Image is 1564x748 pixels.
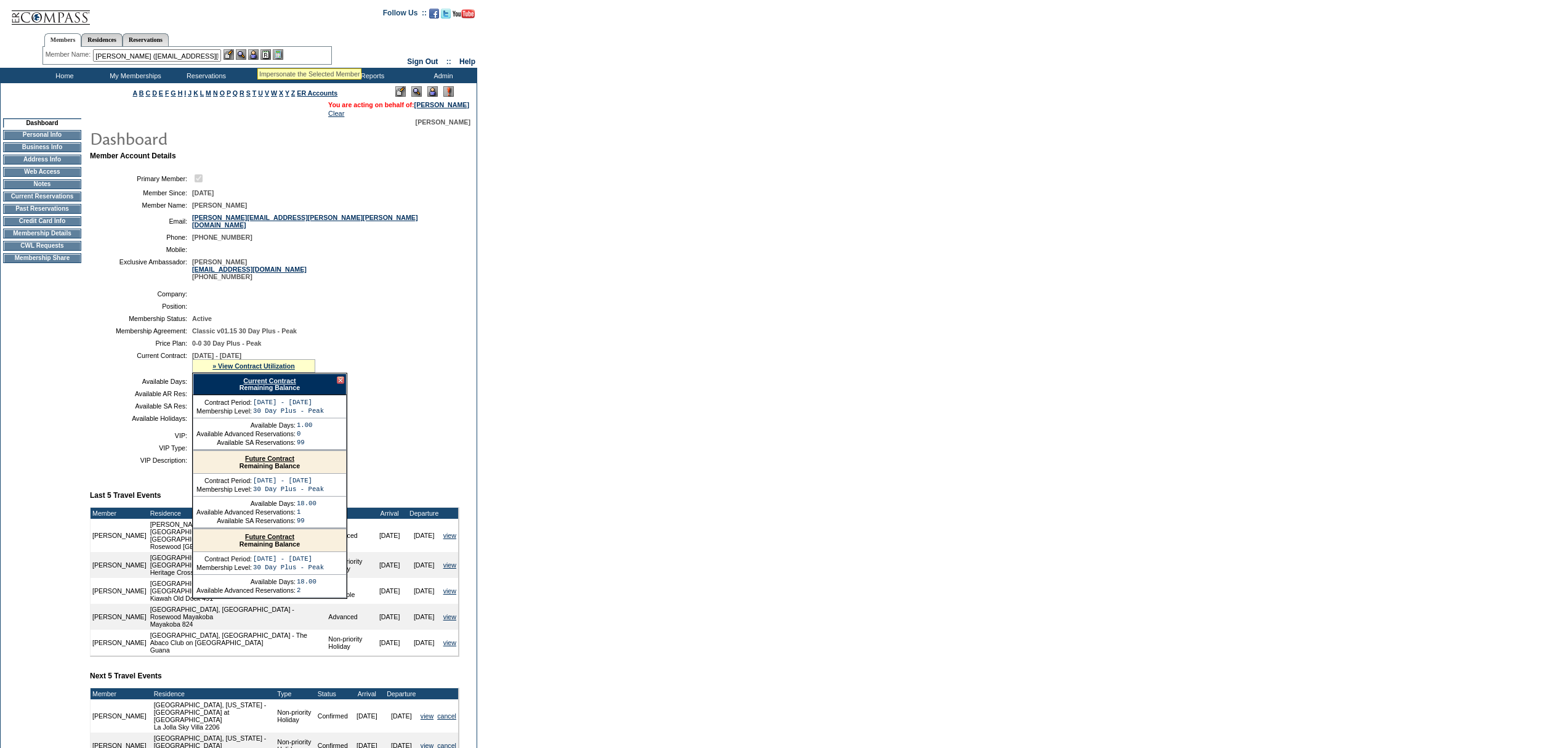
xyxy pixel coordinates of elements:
[407,57,438,66] a: Sign Out
[90,672,162,680] b: Next 5 Travel Events
[95,201,187,209] td: Member Name:
[95,234,187,241] td: Phone:
[373,604,407,630] td: [DATE]
[212,362,295,370] a: » View Contract Utilization
[145,89,150,97] a: C
[99,68,169,83] td: My Memberships
[326,630,372,656] td: Non-priority Holiday
[227,89,231,97] a: P
[407,508,441,519] td: Departure
[206,89,211,97] a: M
[326,552,372,578] td: Non-priority Holiday
[421,712,433,720] a: view
[95,315,187,322] td: Membership Status:
[196,407,252,415] td: Membership Level:
[95,214,187,229] td: Email:
[446,57,451,66] span: ::
[291,89,296,97] a: Z
[81,33,123,46] a: Residences
[248,49,259,60] img: Impersonate
[259,70,360,78] div: Impersonate the Selected Member
[297,89,337,97] a: ER Accounts
[171,89,175,97] a: G
[273,49,283,60] img: b_calculator.gif
[192,315,212,322] span: Active
[427,86,438,97] img: Impersonate
[245,533,294,540] a: Future Contract
[407,630,441,656] td: [DATE]
[193,373,347,395] div: Remaining Balance
[443,639,456,646] a: view
[236,49,246,60] img: View
[297,500,316,507] td: 18.00
[443,587,456,595] a: view
[316,699,350,733] td: Confirmed
[196,587,296,594] td: Available Advanced Reservations:
[196,517,296,524] td: Available SA Reservations:
[196,564,252,571] td: Membership Level:
[265,89,269,97] a: V
[3,241,81,251] td: CWL Requests
[253,407,324,415] td: 30 Day Plus - Peak
[91,699,148,733] td: [PERSON_NAME]
[414,101,469,108] a: [PERSON_NAME]
[148,508,327,519] td: Residence
[245,455,294,462] a: Future Contract
[453,12,475,20] a: Subscribe to our YouTube Channel
[95,378,187,385] td: Available Days:
[3,179,81,189] td: Notes
[373,552,407,578] td: [DATE]
[326,519,372,552] td: Advanced
[188,89,191,97] a: J
[253,555,324,563] td: [DATE] - [DATE]
[3,216,81,226] td: Credit Card Info
[297,517,316,524] td: 99
[224,49,234,60] img: b_edit.gif
[407,604,441,630] td: [DATE]
[3,192,81,201] td: Current Reservations
[253,477,324,484] td: [DATE] - [DATE]
[148,604,327,630] td: [GEOGRAPHIC_DATA], [GEOGRAPHIC_DATA] - Rosewood Mayakoba Mayakoba 824
[192,214,418,229] a: [PERSON_NAME][EMAIL_ADDRESS][PERSON_NAME][PERSON_NAME][DOMAIN_NAME]
[159,89,163,97] a: E
[407,578,441,604] td: [DATE]
[326,604,372,630] td: Advanced
[297,421,313,429] td: 1.00
[243,377,296,384] a: Current Contract
[406,68,477,83] td: Admin
[200,89,204,97] a: L
[95,432,187,439] td: VIP:
[196,555,252,563] td: Contract Period:
[95,246,187,253] td: Mobile:
[350,688,384,699] td: Arrival
[3,142,81,152] td: Business Info
[89,126,336,150] img: pgTtlDashboard.gif
[91,578,148,604] td: [PERSON_NAME]
[373,630,407,656] td: [DATE]
[429,12,439,20] a: Become our fan on Facebook
[91,604,148,630] td: [PERSON_NAME]
[275,699,315,733] td: Non-priority Holiday
[95,415,187,422] td: Available Holidays:
[91,688,148,699] td: Member
[192,339,262,347] span: 0-0 30 Day Plus - Peak
[152,699,276,733] td: [GEOGRAPHIC_DATA], [US_STATE] - [GEOGRAPHIC_DATA] at [GEOGRAPHIC_DATA] La Jolla Sky Villa 2206
[407,519,441,552] td: [DATE]
[350,699,384,733] td: [DATE]
[139,89,144,97] a: B
[148,519,327,552] td: [PERSON_NAME][GEOGRAPHIC_DATA], [GEOGRAPHIC_DATA] - Rosewood [GEOGRAPHIC_DATA] Rosewood [GEOGRAPH...
[192,327,297,335] span: Classic v01.15 30 Day Plus - Peak
[44,33,82,47] a: Members
[91,552,148,578] td: [PERSON_NAME]
[28,68,99,83] td: Home
[3,204,81,214] td: Past Reservations
[169,68,240,83] td: Reservations
[196,500,296,507] td: Available Days:
[3,130,81,140] td: Personal Info
[95,402,187,410] td: Available SA Res:
[95,173,187,184] td: Primary Member:
[279,89,283,97] a: X
[95,339,187,347] td: Price Plan:
[453,9,475,18] img: Subscribe to our YouTube Channel
[383,7,427,22] td: Follow Us ::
